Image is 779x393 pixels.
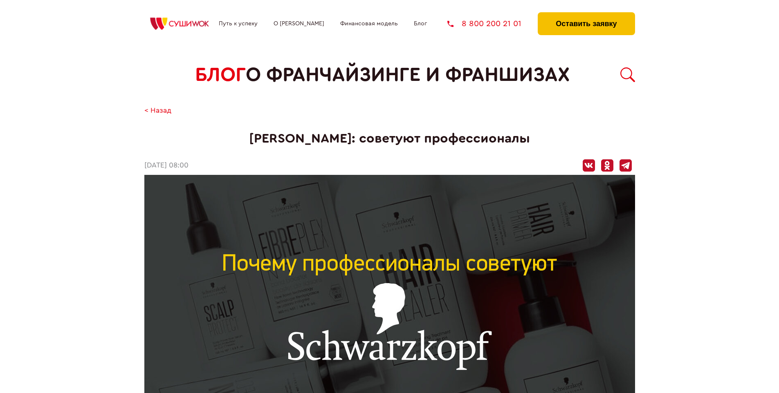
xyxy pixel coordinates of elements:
[538,12,635,35] button: Оставить заявку
[340,20,398,27] a: Финансовая модель
[144,107,171,115] a: < Назад
[144,131,635,146] h1: [PERSON_NAME]: советуют профессионалы
[462,20,521,28] span: 8 800 200 21 01
[246,64,570,86] span: о франчайзинге и франшизах
[447,20,521,28] a: 8 800 200 21 01
[219,20,258,27] a: Путь к успеху
[274,20,324,27] a: О [PERSON_NAME]
[195,64,246,86] span: БЛОГ
[144,161,189,170] time: [DATE] 08:00
[414,20,427,27] a: Блог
